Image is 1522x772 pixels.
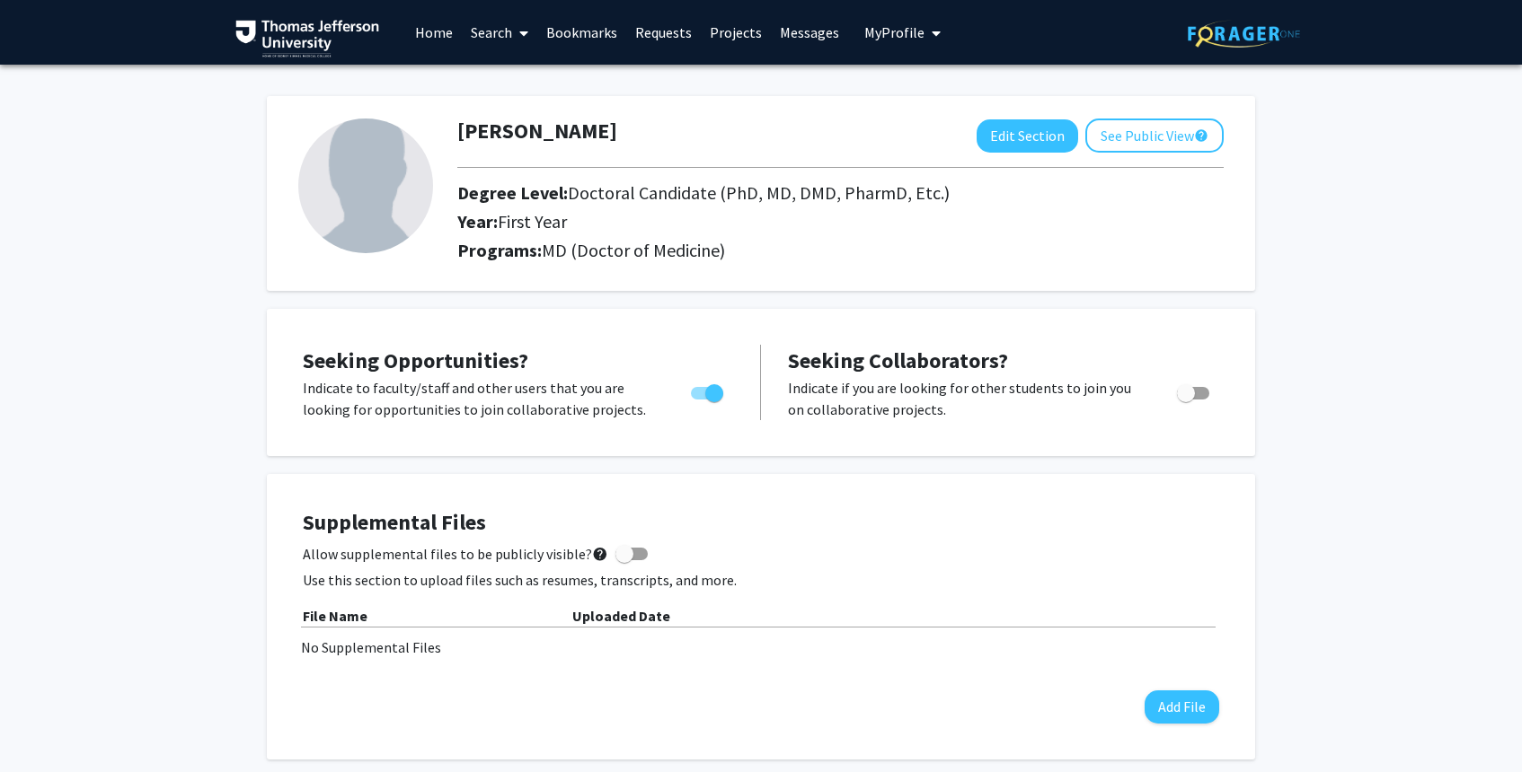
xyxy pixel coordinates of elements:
div: Toggle [1170,377,1219,404]
h1: [PERSON_NAME] [457,118,617,145]
p: Indicate if you are looking for other students to join you on collaborative projects. [788,377,1143,420]
span: First Year [498,210,567,232]
a: Messages [771,1,848,64]
a: Requests [626,1,701,64]
p: Use this section to upload files such as resumes, transcripts, and more. [303,569,1219,591]
span: My Profile [864,23,925,41]
div: Toggle [684,377,733,404]
span: Allow supplemental files to be publicly visible? [303,543,608,565]
a: Bookmarks [537,1,626,64]
span: Doctoral Candidate (PhD, MD, DMD, PharmD, Etc.) [568,181,950,204]
span: Seeking Collaborators? [788,347,1008,374]
img: ForagerOne Logo [1188,20,1300,48]
mat-icon: help [592,543,608,565]
b: Uploaded Date [572,607,670,625]
a: Search [462,1,537,64]
div: No Supplemental Files [301,636,1221,658]
h2: Degree Level: [457,182,1086,204]
button: Edit Section [977,119,1078,153]
h2: Programs: [457,240,1224,261]
button: See Public View [1085,118,1224,153]
mat-icon: help [1194,125,1208,146]
span: Seeking Opportunities? [303,347,528,374]
a: Projects [701,1,771,64]
img: Profile Picture [298,118,433,253]
button: Add File [1145,690,1219,724]
img: Thomas Jefferson University Logo [235,20,379,57]
span: MD (Doctor of Medicine) [542,239,725,261]
h4: Supplemental Files [303,510,1219,536]
iframe: Chat [13,691,76,759]
b: File Name [303,607,367,625]
p: Indicate to faculty/staff and other users that you are looking for opportunities to join collabor... [303,377,657,420]
h2: Year: [457,211,1086,232]
a: Home [406,1,462,64]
